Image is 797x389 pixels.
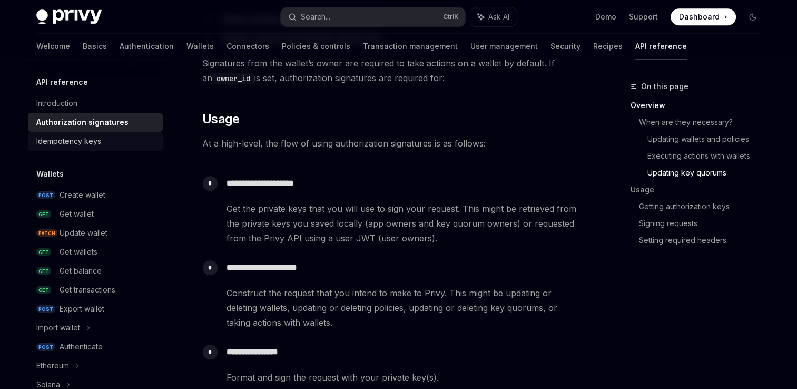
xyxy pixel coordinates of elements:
[227,34,269,59] a: Connectors
[595,12,616,22] a: Demo
[647,164,770,181] a: Updating key quorums
[36,191,55,199] span: POST
[227,201,582,246] span: Get the private keys that you will use to sign your request. This might be retrieved from the pri...
[631,97,770,114] a: Overview
[36,135,101,148] div: Idempotency keys
[212,73,254,84] code: owner_id
[36,343,55,351] span: POST
[120,34,174,59] a: Authentication
[36,322,80,334] div: Import wallet
[202,56,582,85] span: Signatures from the wallet’s owner are required to take actions on a wallet by default. If an is ...
[36,210,51,218] span: GET
[639,232,770,249] a: Setting required headers
[36,34,70,59] a: Welcome
[60,341,103,353] div: Authenticate
[281,7,465,26] button: Search...CtrlK
[36,9,102,24] img: dark logo
[28,132,163,151] a: Idempotency keys
[227,286,582,330] span: Construct the request that you intend to make to Privy. This might be updating or deleting wallet...
[60,189,105,201] div: Create wallet
[36,97,77,110] div: Introduction
[744,8,761,25] button: Toggle dark mode
[631,181,770,198] a: Usage
[83,34,107,59] a: Basics
[679,12,720,22] span: Dashboard
[28,205,163,223] a: GETGet wallet
[202,136,582,151] span: At a high-level, the flow of using authorization signatures is as follows:
[36,116,129,129] div: Authorization signatures
[28,186,163,205] a: POSTCreate wallet
[301,11,330,23] div: Search...
[593,34,623,59] a: Recipes
[36,286,51,294] span: GET
[36,359,69,372] div: Ethereum
[647,131,770,148] a: Updating wallets and policies
[635,34,687,59] a: API reference
[60,284,115,296] div: Get transactions
[363,34,458,59] a: Transaction management
[60,227,107,239] div: Update wallet
[671,8,736,25] a: Dashboard
[227,370,582,385] div: Format and sign the request with your private key(s).
[28,242,163,261] a: GETGet wallets
[60,303,104,315] div: Export wallet
[60,246,97,258] div: Get wallets
[647,148,770,164] a: Executing actions with wallets
[60,208,94,220] div: Get wallet
[629,12,658,22] a: Support
[470,7,517,26] button: Ask AI
[202,111,240,128] span: Usage
[28,299,163,318] a: POSTExport wallet
[28,113,163,132] a: Authorization signatures
[470,34,538,59] a: User management
[639,198,770,215] a: Getting authorization keys
[28,280,163,299] a: GETGet transactions
[28,261,163,280] a: GETGet balance
[488,12,509,22] span: Ask AI
[28,337,163,356] a: POSTAuthenticate
[28,223,163,242] a: PATCHUpdate wallet
[60,265,102,277] div: Get balance
[28,94,163,113] a: Introduction
[282,34,350,59] a: Policies & controls
[36,305,55,313] span: POST
[36,248,51,256] span: GET
[186,34,214,59] a: Wallets
[641,80,688,93] span: On this page
[639,215,770,232] a: Signing requests
[36,76,88,89] h5: API reference
[639,114,770,131] a: When are they necessary?
[36,229,57,237] span: PATCH
[443,13,459,21] span: Ctrl K
[550,34,580,59] a: Security
[36,168,64,180] h5: Wallets
[36,267,51,275] span: GET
